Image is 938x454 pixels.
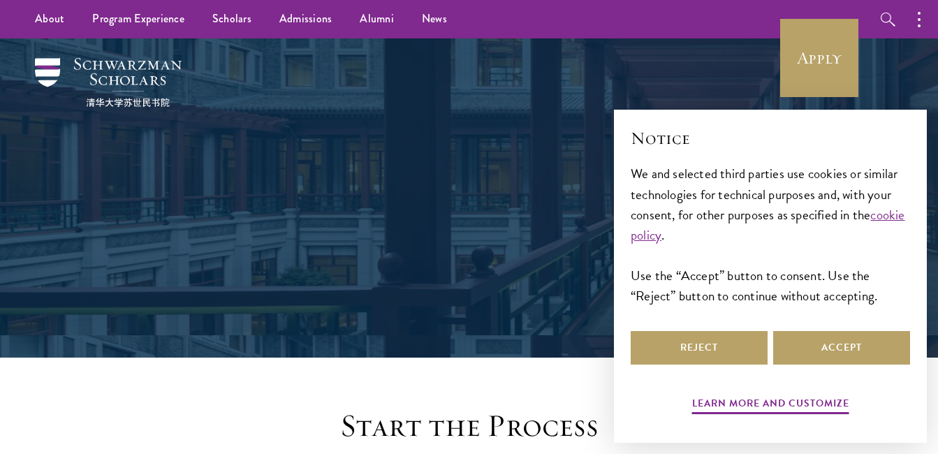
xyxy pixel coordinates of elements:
button: Reject [631,331,768,365]
a: cookie policy [631,205,905,245]
button: Learn more and customize [692,395,849,416]
a: Apply [780,19,858,97]
div: We and selected third parties use cookies or similar technologies for technical purposes and, wit... [631,163,910,305]
button: Accept [773,331,910,365]
img: Schwarzman Scholars [35,58,182,107]
h2: Notice [631,126,910,150]
h2: Start the Process [253,407,686,446]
